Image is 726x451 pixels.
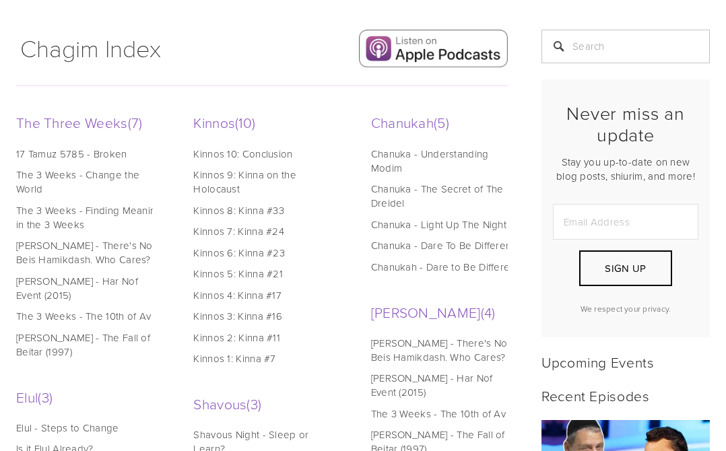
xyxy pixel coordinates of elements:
a: Kinnos 6: Kinna #23 [193,246,341,260]
h1: Chagim Index [16,30,165,66]
a: Elul - Steps to Change [16,421,164,435]
h2: Recent Episodes [541,387,710,404]
a: Kinnos 2: Kinna #11 [193,331,341,345]
a: Kinnos10 [193,112,345,132]
a: Chanuka - Understanding Modim [371,147,519,175]
a: [PERSON_NAME] - Har Nof Event (2015) [16,274,164,302]
h2: Upcoming Events [541,353,710,370]
a: Kinnos 1: Kinna #7 [193,351,341,366]
button: Sign Up [579,250,672,286]
a: Kinnos 9: Kinna on the Holocaust [193,168,341,196]
input: Email Address [553,204,698,240]
a: Kinnos 5: Kinna #21 [193,267,341,281]
a: [PERSON_NAME]4 [371,302,523,322]
span: Sign Up [605,261,646,275]
a: Chanuka - Dare To Be Different [371,238,519,252]
a: Chanuka - The Secret of The Dreidel [371,182,519,210]
span: 4 [481,302,496,322]
a: Shavous3 [193,394,345,413]
a: The 3 Weeks - The 10th of Av [371,407,519,421]
a: Kinnos 10: Conclusion [193,147,341,161]
span: 3 [246,394,261,413]
a: Chanuka - Light Up The Night [371,217,519,232]
p: Stay you up-to-date on new blog posts, shiurim, and more! [553,155,698,183]
span: 10 [235,112,255,132]
a: [PERSON_NAME] - Har Nof Event (2015) [371,371,519,399]
a: Kinnos 4: Kinna #17 [193,288,341,302]
a: [PERSON_NAME] - There's No Beis Hamikdash. Who Cares? [16,238,164,267]
span: 7 [128,112,143,132]
input: Search [541,30,710,63]
a: [PERSON_NAME] - There's No Beis Hamikdash. Who Cares? [371,336,519,364]
a: Kinnos 3: Kinna #16 [193,309,341,323]
a: Elul3 [16,387,168,407]
a: 17 Tamuz 5785 - Broken [16,147,164,161]
p: We respect your privacy. [553,303,698,314]
h2: Never miss an update [553,102,698,146]
a: The 3 Weeks - The 10th of Av [16,309,164,323]
a: The Three Weeks7 [16,112,168,132]
a: Chanukah5 [371,112,523,132]
a: The 3 Weeks - Finding Meaning in the 3 Weeks [16,203,164,232]
a: Chanukah - Dare to Be Different [371,260,519,274]
span: 3 [38,387,53,407]
img: Apple Podcasts.png [359,30,508,67]
a: Kinnos 7: Kinna #24 [193,224,341,238]
a: Kinnos 8: Kinna #33 [193,203,341,217]
span: 5 [434,112,449,132]
a: [PERSON_NAME] - The Fall of Beitar (1997) [16,331,164,359]
a: The 3 Weeks - Change the World [16,168,164,196]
